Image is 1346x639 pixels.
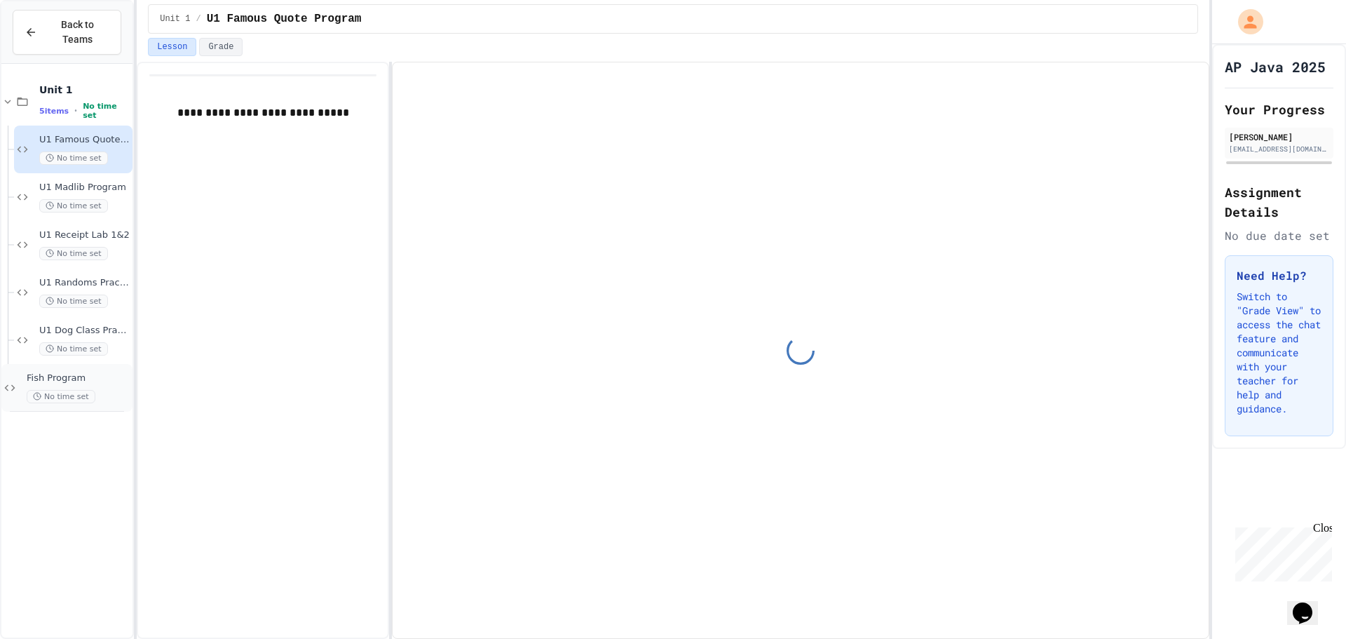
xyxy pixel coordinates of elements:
span: U1 Randoms Practice [39,277,130,289]
span: U1 Receipt Lab 1&2 [39,229,130,241]
iframe: chat widget [1287,583,1332,625]
span: 5 items [39,107,69,116]
span: No time set [39,295,108,308]
h3: Need Help? [1237,267,1321,284]
div: No due date set [1225,227,1333,244]
span: No time set [39,247,108,260]
span: U1 Madlib Program [39,182,130,194]
span: • [74,105,77,116]
span: U1 Dog Class Practice [39,325,130,337]
span: No time set [39,199,108,213]
span: Fish Program [27,372,130,384]
button: Grade [199,38,243,56]
span: Unit 1 [160,13,190,25]
iframe: chat widget [1230,522,1332,581]
span: No time set [39,152,108,165]
button: Back to Teams [13,10,121,55]
span: U1 Famous Quote Program [39,134,130,146]
span: No time set [39,342,108,356]
span: No time set [27,390,95,403]
h1: AP Java 2025 [1225,57,1326,76]
h2: Assignment Details [1225,182,1333,222]
div: Chat with us now!Close [6,6,97,89]
span: / [196,13,200,25]
span: Back to Teams [46,18,109,47]
span: No time set [83,102,130,120]
span: U1 Famous Quote Program [207,11,362,27]
button: Lesson [148,38,196,56]
p: Switch to "Grade View" to access the chat feature and communicate with your teacher for help and ... [1237,290,1321,416]
div: [EMAIL_ADDRESS][DOMAIN_NAME] [1229,144,1329,154]
div: My Account [1223,6,1267,38]
div: [PERSON_NAME] [1229,130,1329,143]
h2: Your Progress [1225,100,1333,119]
span: Unit 1 [39,83,130,96]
